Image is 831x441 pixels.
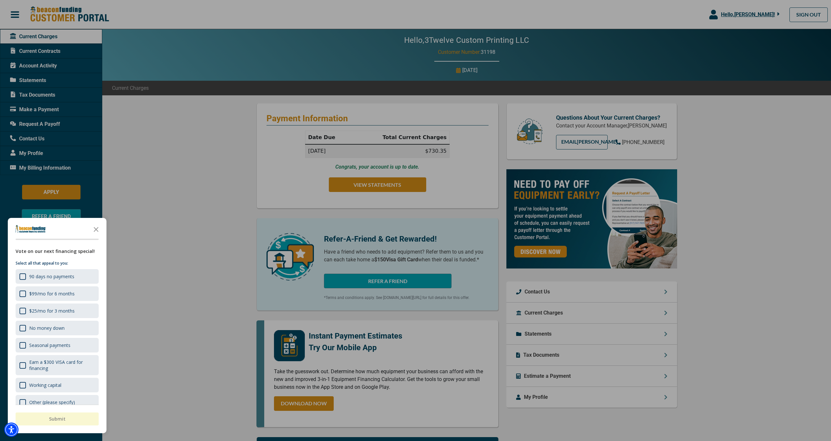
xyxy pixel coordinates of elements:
div: Accessibility Menu [4,423,19,437]
div: Other (please specify) [29,399,75,405]
div: Other (please specify) [16,395,99,410]
p: Select all that appeal to you: [16,260,99,267]
div: Seasonal payments [16,338,99,352]
div: Earn a $300 VISA card for financing [29,359,95,371]
button: Close the survey [90,222,103,235]
div: Working capital [16,378,99,392]
div: $25/mo for 3 months [29,308,75,314]
div: 90 days no payments [29,273,74,280]
div: Vote on our next financing special! [16,248,99,255]
div: No money down [29,325,65,331]
button: Submit [16,412,99,425]
img: Company logo [16,225,46,233]
div: No money down [16,321,99,335]
div: $99/mo for 6 months [16,286,99,301]
div: Working capital [29,382,61,388]
div: $25/mo for 3 months [16,304,99,318]
div: 90 days no payments [16,269,99,284]
div: $99/mo for 6 months [29,291,75,297]
div: Seasonal payments [29,342,70,348]
div: Survey [8,218,106,433]
div: Earn a $300 VISA card for financing [16,355,99,375]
